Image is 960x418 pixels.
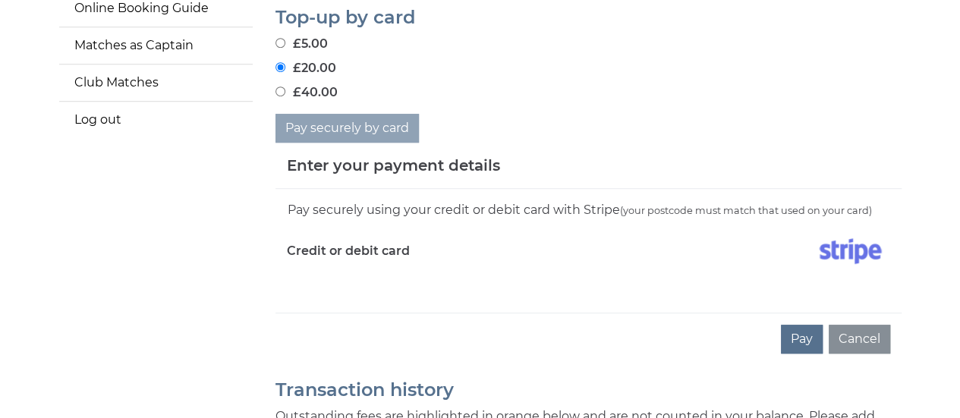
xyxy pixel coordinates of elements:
div: Pay securely using your credit or debit card with Stripe [287,200,890,220]
a: Club Matches [59,64,253,101]
button: Cancel [829,325,890,354]
iframe: Secure card payment input frame [287,276,890,289]
a: Log out [59,102,253,138]
label: £40.00 [275,83,338,102]
h2: Top-up by card [275,8,902,27]
button: Pay securely by card [275,114,419,143]
small: (your postcode must match that used on your card) [620,205,872,216]
input: £20.00 [275,62,285,72]
h2: Transaction history [275,380,902,400]
h5: Enter your payment details [287,154,500,177]
button: Pay [781,325,823,354]
label: Credit or debit card [287,232,410,270]
label: £5.00 [275,35,328,53]
label: £20.00 [275,59,336,77]
input: £40.00 [275,86,285,96]
input: £5.00 [275,38,285,48]
a: Matches as Captain [59,27,253,64]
